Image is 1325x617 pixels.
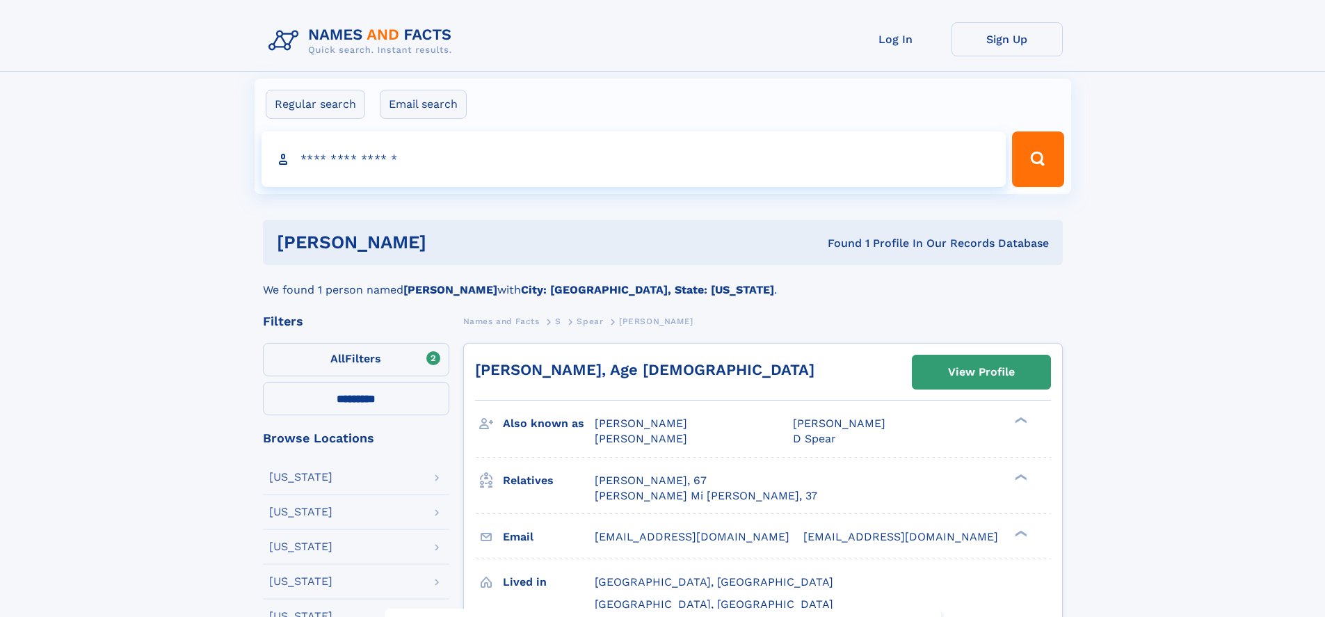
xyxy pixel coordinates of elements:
a: View Profile [913,355,1050,389]
span: Spear [577,316,603,326]
span: All [330,352,345,365]
h3: Lived in [503,570,595,594]
div: [US_STATE] [269,541,332,552]
span: [PERSON_NAME] [619,316,693,326]
a: S [555,312,561,330]
input: search input [262,131,1006,187]
div: [US_STATE] [269,506,332,518]
span: [PERSON_NAME] [595,417,687,430]
span: S [555,316,561,326]
span: [GEOGRAPHIC_DATA], [GEOGRAPHIC_DATA] [595,598,833,611]
div: ❯ [1011,416,1028,425]
div: Browse Locations [263,432,449,444]
a: Log In [840,22,951,56]
span: [EMAIL_ADDRESS][DOMAIN_NAME] [803,530,998,543]
h3: Email [503,525,595,549]
a: [PERSON_NAME], Age [DEMOGRAPHIC_DATA] [475,361,814,378]
label: Email search [380,90,467,119]
b: [PERSON_NAME] [403,283,497,296]
div: [US_STATE] [269,576,332,587]
span: [PERSON_NAME] [595,432,687,445]
img: Logo Names and Facts [263,22,463,60]
h3: Also known as [503,412,595,435]
a: Sign Up [951,22,1063,56]
span: [GEOGRAPHIC_DATA], [GEOGRAPHIC_DATA] [595,575,833,588]
a: [PERSON_NAME] Mi [PERSON_NAME], 37 [595,488,817,504]
div: Found 1 Profile In Our Records Database [627,236,1049,251]
div: We found 1 person named with . [263,265,1063,298]
div: ❯ [1011,472,1028,481]
span: D Spear [793,432,836,445]
div: View Profile [948,356,1015,388]
div: Filters [263,315,449,328]
b: City: [GEOGRAPHIC_DATA], State: [US_STATE] [521,283,774,296]
button: Search Button [1012,131,1063,187]
a: [PERSON_NAME], 67 [595,473,707,488]
div: [US_STATE] [269,472,332,483]
label: Filters [263,343,449,376]
a: Spear [577,312,603,330]
h1: [PERSON_NAME] [277,234,627,251]
span: [EMAIL_ADDRESS][DOMAIN_NAME] [595,530,789,543]
span: [PERSON_NAME] [793,417,885,430]
label: Regular search [266,90,365,119]
a: Names and Facts [463,312,540,330]
div: ❯ [1011,529,1028,538]
h3: Relatives [503,469,595,492]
